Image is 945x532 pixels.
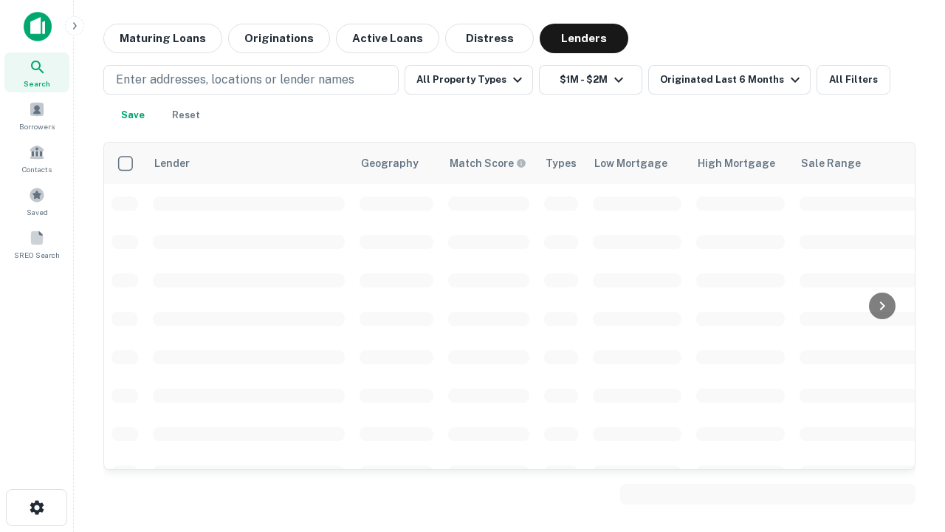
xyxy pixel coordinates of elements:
div: Geography [361,154,419,172]
button: $1M - $2M [539,65,642,95]
div: High Mortgage [698,154,775,172]
button: All Property Types [405,65,533,95]
button: Originations [228,24,330,53]
a: SREO Search [4,224,69,264]
a: Search [4,52,69,92]
button: All Filters [817,65,890,95]
div: Types [546,154,577,172]
div: Sale Range [801,154,861,172]
div: Lender [154,154,190,172]
iframe: Chat Widget [871,414,945,485]
button: Maturing Loans [103,24,222,53]
button: Lenders [540,24,628,53]
button: Originated Last 6 Months [648,65,811,95]
th: Sale Range [792,143,925,184]
th: High Mortgage [689,143,792,184]
a: Borrowers [4,95,69,135]
p: Enter addresses, locations or lender names [116,71,354,89]
a: Saved [4,181,69,221]
div: Low Mortgage [594,154,667,172]
span: Saved [27,206,48,218]
th: Geography [352,143,441,184]
span: Borrowers [19,120,55,132]
button: Enter addresses, locations or lender names [103,65,399,95]
span: Contacts [22,163,52,175]
th: Lender [145,143,352,184]
div: Originated Last 6 Months [660,71,804,89]
button: Save your search to get updates of matches that match your search criteria. [109,100,157,130]
a: Contacts [4,138,69,178]
img: capitalize-icon.png [24,12,52,41]
th: Capitalize uses an advanced AI algorithm to match your search with the best lender. The match sco... [441,143,537,184]
th: Types [537,143,585,184]
th: Low Mortgage [585,143,689,184]
div: Capitalize uses an advanced AI algorithm to match your search with the best lender. The match sco... [450,155,526,171]
span: Search [24,78,50,89]
span: SREO Search [14,249,60,261]
button: Distress [445,24,534,53]
button: Active Loans [336,24,439,53]
h6: Match Score [450,155,523,171]
button: Reset [162,100,210,130]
